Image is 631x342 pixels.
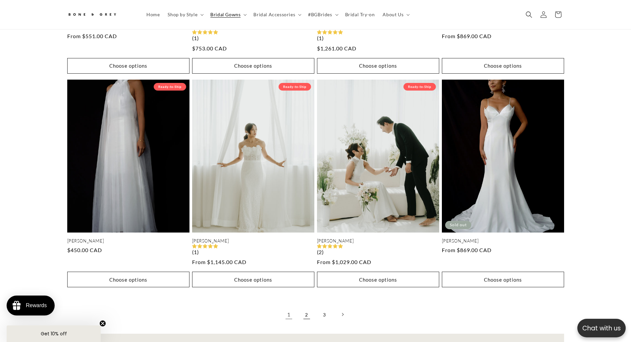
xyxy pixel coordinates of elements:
[317,272,439,287] button: Choose options
[577,319,626,337] button: Open chatbox
[192,58,314,74] button: Choose options
[317,25,439,30] a: Wynter
[210,12,240,18] span: Bridal Gowns
[317,238,439,244] a: [PERSON_NAME]
[67,272,189,287] button: Choose options
[253,12,295,18] span: Bridal Accessories
[41,330,67,337] span: Get 10% off
[192,25,314,30] a: [PERSON_NAME]
[341,8,379,22] a: Bridal Try-on
[383,12,403,18] span: About Us
[67,9,117,20] img: Bone and Grey Bridal
[442,238,564,244] a: [PERSON_NAME]
[67,58,189,74] button: Choose options
[65,7,136,23] a: Bone and Grey Bridal
[142,8,164,22] a: Home
[577,323,626,333] p: Chat with us
[67,238,189,244] a: [PERSON_NAME]
[146,12,160,18] span: Home
[442,25,564,30] a: Odette
[379,8,412,22] summary: About Us
[164,8,206,22] summary: Shop by Style
[317,58,439,74] button: Choose options
[522,7,536,22] summary: Search
[7,325,101,342] div: Get 10% offClose teaser
[67,25,189,30] a: [PERSON_NAME]
[308,12,332,18] span: #BGBrides
[299,307,314,322] a: Page 2
[442,58,564,74] button: Choose options
[304,8,341,22] summary: #BGBrides
[168,12,197,18] span: Shop by Style
[99,320,106,327] button: Close teaser
[192,272,314,287] button: Choose options
[442,272,564,287] button: Choose options
[26,303,47,308] div: Rewards
[206,8,249,22] summary: Bridal Gowns
[67,307,564,322] nav: Pagination
[345,12,375,18] span: Bridal Try-on
[317,307,332,322] a: Page 3
[282,307,296,322] a: Page 1
[192,238,314,244] a: [PERSON_NAME]
[335,307,350,322] a: Next page
[249,8,304,22] summary: Bridal Accessories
